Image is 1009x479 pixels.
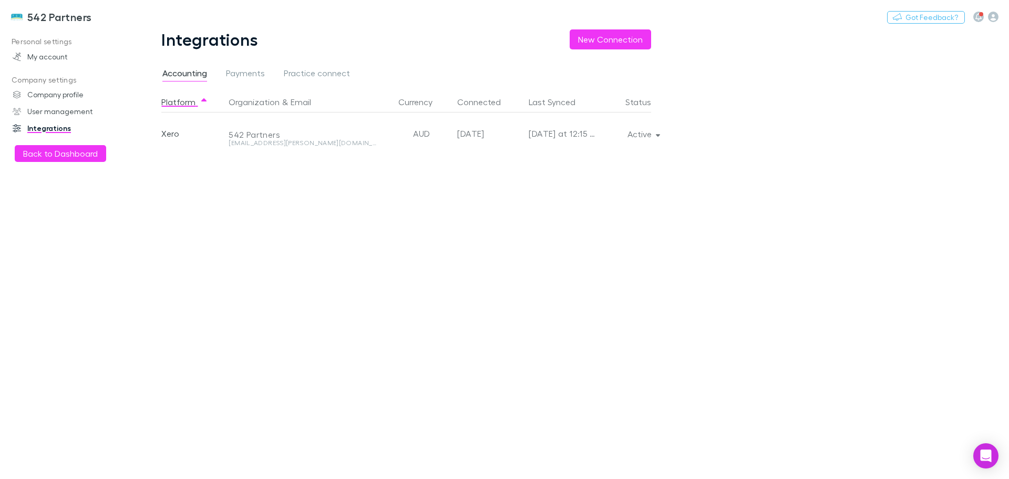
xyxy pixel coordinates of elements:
button: Connected [457,91,513,113]
button: Currency [398,91,445,113]
div: AUD [390,113,453,155]
a: User management [2,103,142,120]
span: Accounting [162,68,207,81]
p: Company settings [2,74,142,87]
img: 542 Partners's Logo [11,11,23,23]
div: Xero [161,113,224,155]
div: Open Intercom Messenger [973,443,998,468]
div: [DATE] [457,113,520,155]
div: [EMAIL_ADDRESS][PERSON_NAME][DOMAIN_NAME] [229,140,379,146]
button: Status [625,91,664,113]
button: Active [619,127,667,141]
button: Got Feedback? [887,11,965,24]
button: New Connection [570,29,651,49]
h1: Integrations [161,29,258,49]
h3: 542 Partners [27,11,92,23]
div: & [229,91,386,113]
button: Back to Dashboard [15,145,106,162]
span: Practice connect [284,68,350,81]
button: Last Synced [529,91,588,113]
div: [DATE] at 12:15 AM [529,113,596,155]
a: My account [2,48,142,65]
a: 542 Partners [4,4,98,29]
p: Personal settings [2,35,142,48]
span: Payments [226,68,265,81]
button: Email [291,91,311,113]
button: Organization [229,91,280,113]
a: Company profile [2,86,142,103]
div: 542 Partners [229,129,379,140]
a: Integrations [2,120,142,137]
button: Platform [161,91,208,113]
